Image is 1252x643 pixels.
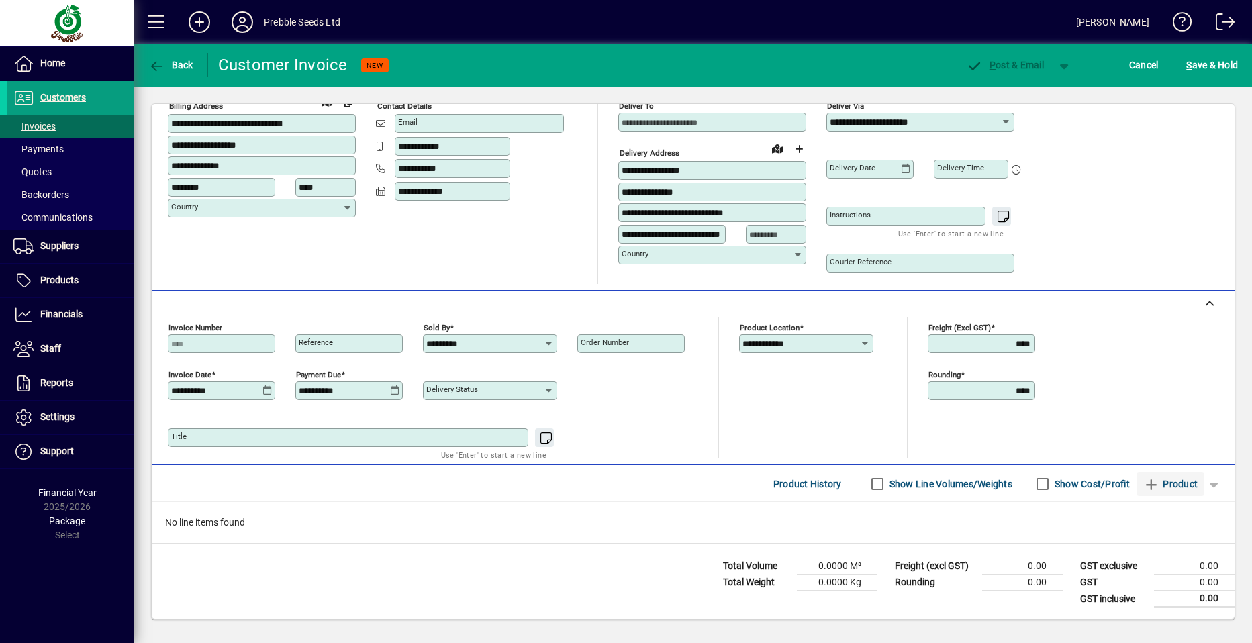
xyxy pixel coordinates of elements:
[13,189,69,200] span: Backorders
[966,60,1044,70] span: ost & Email
[7,230,134,263] a: Suppliers
[1126,53,1162,77] button: Cancel
[827,101,864,111] mat-label: Deliver via
[7,435,134,468] a: Support
[928,323,991,332] mat-label: Freight (excl GST)
[7,138,134,160] a: Payments
[1186,60,1192,70] span: S
[367,61,383,70] span: NEW
[768,472,847,496] button: Product History
[398,117,418,127] mat-label: Email
[1137,472,1204,496] button: Product
[1154,591,1235,607] td: 0.00
[13,166,52,177] span: Quotes
[1052,477,1130,491] label: Show Cost/Profit
[218,54,348,76] div: Customer Invoice
[797,575,877,591] td: 0.0000 Kg
[7,401,134,434] a: Settings
[40,411,75,422] span: Settings
[990,60,996,70] span: P
[1186,54,1238,76] span: ave & Hold
[13,212,93,223] span: Communications
[7,264,134,297] a: Products
[171,202,198,211] mat-label: Country
[1183,53,1241,77] button: Save & Hold
[316,91,338,112] a: View on map
[168,323,222,332] mat-label: Invoice number
[740,323,800,332] mat-label: Product location
[1163,3,1192,46] a: Knowledge Base
[767,138,788,159] a: View on map
[299,338,333,347] mat-label: Reference
[40,309,83,319] span: Financials
[898,226,1004,241] mat-hint: Use 'Enter' to start a new line
[1073,575,1154,591] td: GST
[7,366,134,400] a: Reports
[928,370,961,379] mat-label: Rounding
[1073,558,1154,575] td: GST exclusive
[1073,591,1154,607] td: GST inclusive
[1076,11,1149,33] div: [PERSON_NAME]
[887,477,1012,491] label: Show Line Volumes/Weights
[264,11,340,33] div: Prebble Seeds Ltd
[888,575,982,591] td: Rounding
[716,558,797,575] td: Total Volume
[7,206,134,229] a: Communications
[13,121,56,132] span: Invoices
[152,502,1235,543] div: No line items found
[619,101,654,111] mat-label: Deliver To
[38,487,97,498] span: Financial Year
[424,323,450,332] mat-label: Sold by
[773,473,842,495] span: Product History
[7,160,134,183] a: Quotes
[338,91,359,113] button: Copy to Delivery address
[716,575,797,591] td: Total Weight
[49,515,85,526] span: Package
[40,58,65,68] span: Home
[622,249,648,258] mat-label: Country
[221,10,264,34] button: Profile
[178,10,221,34] button: Add
[1129,54,1159,76] span: Cancel
[7,183,134,206] a: Backorders
[40,377,73,388] span: Reports
[982,575,1063,591] td: 0.00
[13,144,64,154] span: Payments
[937,163,984,172] mat-label: Delivery time
[171,432,187,441] mat-label: Title
[40,240,79,251] span: Suppliers
[40,92,86,103] span: Customers
[296,370,341,379] mat-label: Payment due
[145,53,197,77] button: Back
[40,343,61,354] span: Staff
[7,332,134,366] a: Staff
[797,558,877,575] td: 0.0000 M³
[7,115,134,138] a: Invoices
[1154,575,1235,591] td: 0.00
[830,210,871,219] mat-label: Instructions
[1154,558,1235,575] td: 0.00
[7,298,134,332] a: Financials
[959,53,1051,77] button: Post & Email
[148,60,193,70] span: Back
[441,447,546,462] mat-hint: Use 'Enter' to start a new line
[40,275,79,285] span: Products
[888,558,982,575] td: Freight (excl GST)
[1206,3,1235,46] a: Logout
[1143,473,1198,495] span: Product
[40,446,74,456] span: Support
[788,138,810,160] button: Choose address
[7,47,134,81] a: Home
[982,558,1063,575] td: 0.00
[426,385,478,394] mat-label: Delivery status
[134,53,208,77] app-page-header-button: Back
[830,163,875,172] mat-label: Delivery date
[830,257,892,266] mat-label: Courier Reference
[168,370,211,379] mat-label: Invoice date
[581,338,629,347] mat-label: Order number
